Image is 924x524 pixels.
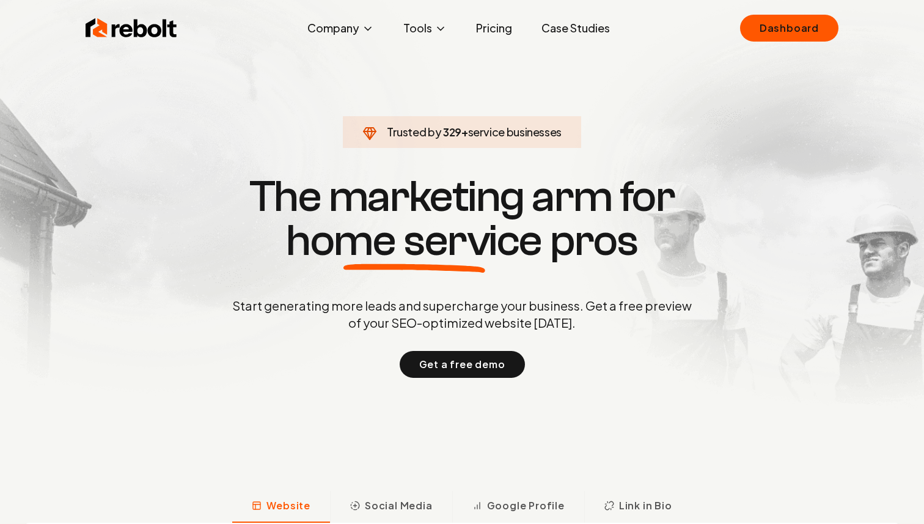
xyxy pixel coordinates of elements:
span: service businesses [468,125,562,139]
button: Company [298,16,384,40]
button: Website [232,491,330,523]
span: 329 [443,124,461,141]
p: Start generating more leads and supercharge your business. Get a free preview of your SEO-optimiz... [230,297,694,331]
button: Tools [394,16,457,40]
span: Google Profile [487,498,565,513]
button: Link in Bio [584,491,692,523]
a: Case Studies [532,16,620,40]
button: Get a free demo [400,351,525,378]
a: Dashboard [740,15,838,42]
a: Pricing [466,16,522,40]
button: Google Profile [452,491,584,523]
span: Website [266,498,310,513]
span: Trusted by [387,125,441,139]
span: Link in Bio [619,498,672,513]
span: + [461,125,468,139]
span: home service [286,219,542,263]
img: Rebolt Logo [86,16,177,40]
span: Social Media [365,498,433,513]
h1: The marketing arm for pros [169,175,755,263]
button: Social Media [330,491,452,523]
